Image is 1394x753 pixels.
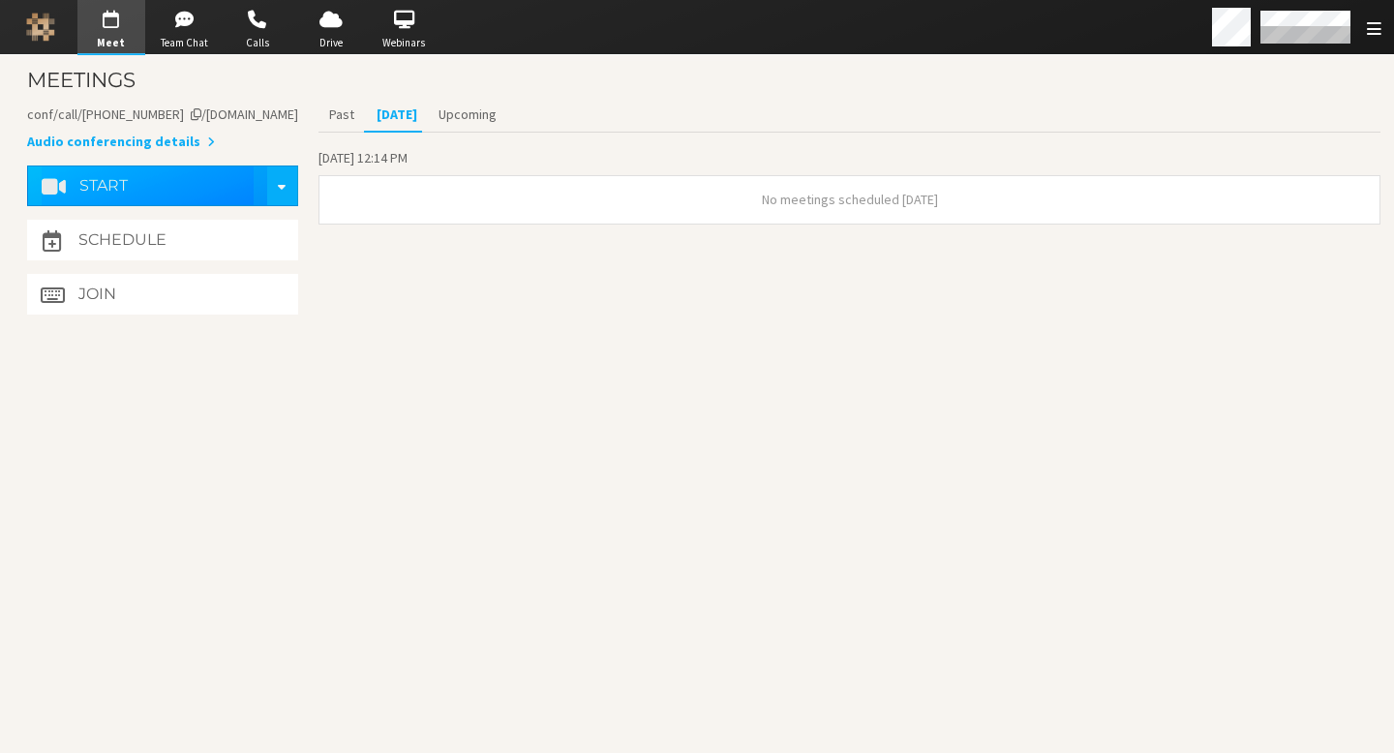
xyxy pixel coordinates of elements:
[27,274,298,315] button: Join
[762,191,938,208] span: No meetings scheduled [DATE]
[428,98,507,132] button: Upcoming
[365,98,427,132] button: [DATE]
[1346,703,1379,739] iframe: Chat
[77,35,145,51] span: Meet
[27,105,298,125] button: Copy my meeting room linkCopy my meeting room link
[224,35,291,51] span: Calls
[79,178,128,194] h4: Start
[26,13,55,42] img: Iotum
[27,105,298,123] span: Copy my meeting room link
[42,166,254,206] button: Start
[370,35,438,51] span: Webinars
[27,132,215,152] button: Audio conferencing details
[27,220,298,260] button: Schedule
[27,69,1380,91] h3: Meetings
[271,172,292,200] div: Start conference options
[27,105,298,152] section: Account details
[318,98,365,132] button: Past
[297,35,365,51] span: Drive
[318,149,408,166] span: [DATE] 12:14 PM
[150,35,218,51] span: Team Chat
[318,146,1380,237] section: Today's Meetings
[78,286,116,302] h4: Join
[78,232,167,248] h4: Schedule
